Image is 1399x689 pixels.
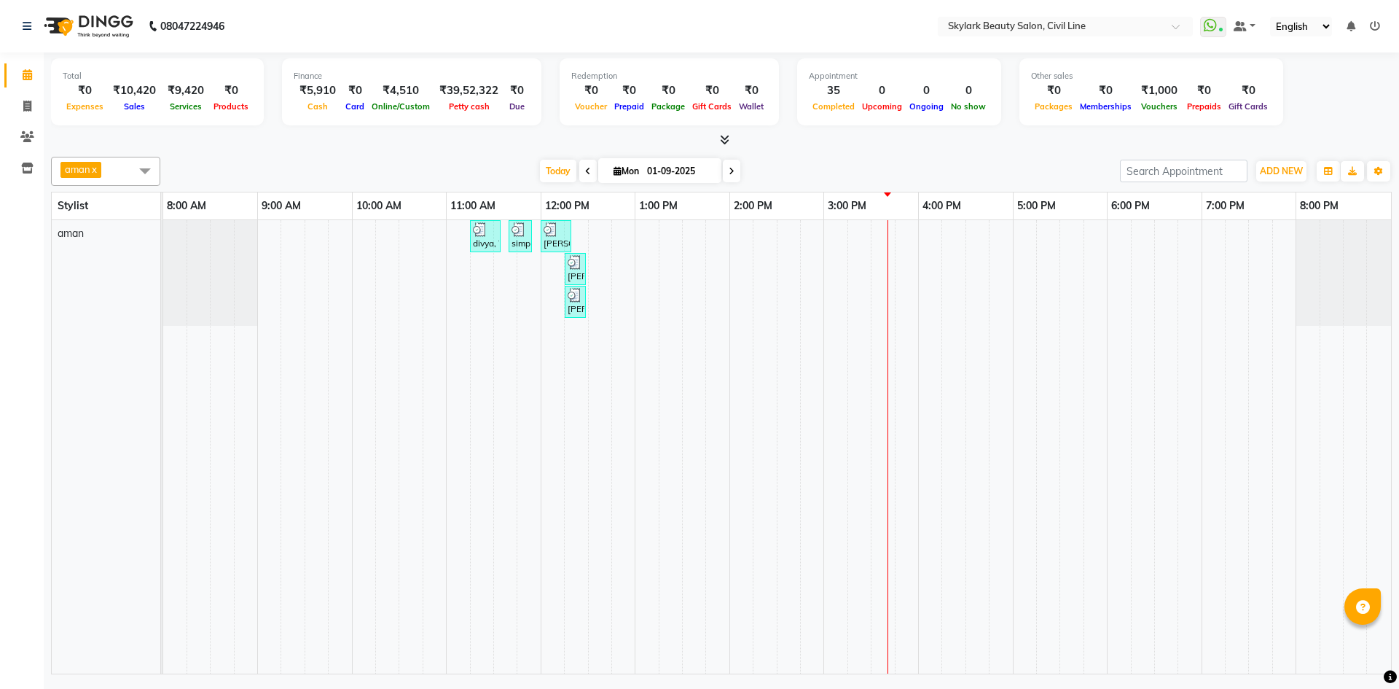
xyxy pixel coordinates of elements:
div: ₹0 [210,82,252,99]
a: 3:00 PM [824,195,870,217]
span: Card [342,101,368,112]
div: ₹0 [1183,82,1225,99]
button: ADD NEW [1256,161,1306,182]
div: ₹10,420 [107,82,162,99]
a: 8:00 PM [1296,195,1342,217]
div: ₹0 [1031,82,1076,99]
div: Finance [294,70,530,82]
b: 08047224946 [160,6,224,47]
span: Mon [610,166,643,176]
div: Other sales [1031,70,1271,82]
a: 2:00 PM [730,195,776,217]
div: [PERSON_NAME], TK04, 12:00 PM-12:20 PM, Threading - Eyebrow [542,222,570,250]
span: Gift Cards [689,101,735,112]
div: [PERSON_NAME], TK04, 12:15 PM-12:20 PM, Threading - Forhead [566,255,584,283]
span: aman [65,163,90,175]
div: 0 [906,82,947,99]
input: 2025-09-01 [643,160,716,182]
span: Products [210,101,252,112]
a: 1:00 PM [635,195,681,217]
span: Sales [120,101,149,112]
span: Gift Cards [1225,101,1271,112]
img: logo [37,6,137,47]
a: x [90,163,97,175]
span: Petty cash [445,101,493,112]
iframe: chat widget [1338,631,1384,674]
a: 8:00 AM [163,195,210,217]
a: 7:00 PM [1202,195,1248,217]
a: 11:00 AM [447,195,499,217]
span: Stylist [58,199,88,212]
div: 0 [858,82,906,99]
div: ₹1,000 [1135,82,1183,99]
div: ₹0 [611,82,648,99]
div: 35 [809,82,858,99]
div: Appointment [809,70,990,82]
div: ₹39,52,322 [434,82,504,99]
span: Upcoming [858,101,906,112]
div: ₹5,910 [294,82,342,99]
span: Package [648,101,689,112]
div: [PERSON_NAME], TK04, 12:15 PM-12:20 PM, Threading - Upper Lips [566,288,584,316]
div: ₹0 [571,82,611,99]
span: Today [540,160,576,182]
a: 10:00 AM [353,195,405,217]
a: 6:00 PM [1108,195,1153,217]
a: 9:00 AM [258,195,305,217]
span: Ongoing [906,101,947,112]
input: Search Appointment [1120,160,1247,182]
div: ₹0 [1225,82,1271,99]
div: ₹4,510 [368,82,434,99]
span: Prepaids [1183,101,1225,112]
span: aman [58,227,84,240]
div: ₹0 [689,82,735,99]
div: ₹0 [63,82,107,99]
span: Online/Custom [368,101,434,112]
span: Cash [304,101,332,112]
span: ADD NEW [1260,166,1303,176]
span: Wallet [735,101,767,112]
a: 4:00 PM [919,195,965,217]
div: Redemption [571,70,767,82]
a: 12:00 PM [541,195,593,217]
span: Due [506,101,528,112]
span: Packages [1031,101,1076,112]
div: ₹0 [735,82,767,99]
div: 0 [947,82,990,99]
div: ₹0 [1076,82,1135,99]
a: 5:00 PM [1014,195,1059,217]
span: Vouchers [1137,101,1181,112]
div: simple, TK03, 11:40 AM-11:55 AM, THRE.+FORE.+UPPER LIP. [510,222,530,250]
span: No show [947,101,990,112]
span: Completed [809,101,858,112]
span: Voucher [571,101,611,112]
div: ₹0 [504,82,530,99]
span: Prepaid [611,101,648,112]
div: ₹0 [648,82,689,99]
span: Services [166,101,205,112]
div: divya, TK01, 11:15 AM-11:35 AM, Threading - Eyebrow [471,222,499,250]
div: Total [63,70,252,82]
div: ₹9,420 [162,82,210,99]
span: Memberships [1076,101,1135,112]
span: Expenses [63,101,107,112]
div: ₹0 [342,82,368,99]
